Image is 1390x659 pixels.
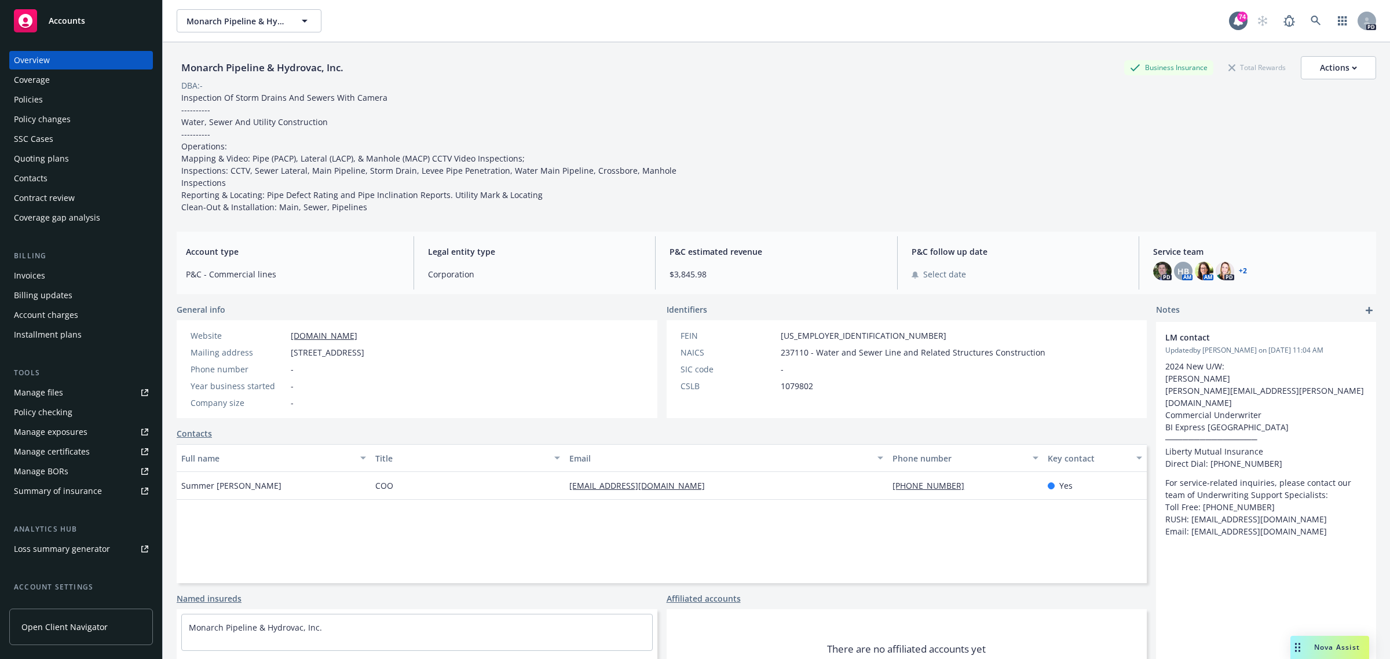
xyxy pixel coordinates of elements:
span: COO [375,479,393,492]
div: Monarch Pipeline & Hydrovac, Inc. [177,60,348,75]
img: photo [1195,262,1213,280]
a: Coverage gap analysis [9,208,153,227]
button: Actions [1301,56,1376,79]
div: Coverage [14,71,50,89]
a: add [1362,303,1376,317]
a: Invoices [9,266,153,285]
button: Title [371,444,565,472]
a: Summary of insurance [9,482,153,500]
div: Service team [14,598,64,616]
div: Full name [181,452,353,464]
a: Account charges [9,306,153,324]
span: Identifiers [667,303,707,316]
div: Drag to move [1290,636,1305,659]
a: +2 [1239,268,1247,274]
a: Search [1304,9,1327,32]
p: 2024 New U/W: [PERSON_NAME] [PERSON_NAME][EMAIL_ADDRESS][PERSON_NAME][DOMAIN_NAME] Commercial Und... [1165,360,1367,470]
div: Analytics hub [9,523,153,535]
span: Corporation [428,268,642,280]
a: Start snowing [1251,9,1274,32]
div: SSC Cases [14,130,53,148]
span: Account type [186,246,400,258]
div: Quoting plans [14,149,69,168]
a: Contacts [9,169,153,188]
div: LM contactUpdatedby [PERSON_NAME] on [DATE] 11:04 AM2024 New U/W: [PERSON_NAME] [PERSON_NAME][EMA... [1156,322,1376,547]
a: Switch app [1331,9,1354,32]
a: Loss summary generator [9,540,153,558]
a: Affiliated accounts [667,592,741,605]
a: Policy changes [9,110,153,129]
a: Policy checking [9,403,153,422]
div: Policy checking [14,403,72,422]
span: - [291,397,294,409]
button: Full name [177,444,371,472]
div: Year business started [191,380,286,392]
div: Manage files [14,383,63,402]
div: Manage exposures [14,423,87,441]
span: - [781,363,784,375]
span: Summer [PERSON_NAME] [181,479,281,492]
button: Email [565,444,888,472]
div: Phone number [191,363,286,375]
div: Loss summary generator [14,540,110,558]
span: P&C - Commercial lines [186,268,400,280]
a: Monarch Pipeline & Hydrovac, Inc. [189,622,322,633]
span: [US_EMPLOYER_IDENTIFICATION_NUMBER] [781,329,946,342]
span: Select date [923,268,966,280]
a: Manage certificates [9,442,153,461]
div: Company size [191,397,286,409]
button: Nova Assist [1290,636,1369,659]
p: For service-related inquiries, please contact our team of Underwriting Support Specialists: Toll ... [1165,477,1367,537]
div: Policy changes [14,110,71,129]
a: [PHONE_NUMBER] [892,480,974,491]
span: P&C estimated revenue [670,246,883,258]
span: P&C follow up date [912,246,1125,258]
a: [EMAIL_ADDRESS][DOMAIN_NAME] [569,480,714,491]
div: Contacts [14,169,47,188]
span: Notes [1156,303,1180,317]
div: Total Rewards [1223,60,1292,75]
span: General info [177,303,225,316]
div: Billing [9,250,153,262]
span: 1079802 [781,380,813,392]
div: Business Insurance [1124,60,1213,75]
span: LM contact [1165,331,1337,343]
div: Mailing address [191,346,286,358]
div: Website [191,329,286,342]
span: - [291,380,294,392]
a: SSC Cases [9,130,153,148]
span: - [291,363,294,375]
a: Manage files [9,383,153,402]
a: Quoting plans [9,149,153,168]
div: Installment plans [14,325,82,344]
div: Overview [14,51,50,69]
div: Policies [14,90,43,109]
span: Yes [1059,479,1073,492]
span: Manage exposures [9,423,153,441]
div: Title [375,452,547,464]
span: 237110 - Water and Sewer Line and Related Structures Construction [781,346,1045,358]
button: Monarch Pipeline & Hydrovac, Inc. [177,9,321,32]
a: Contract review [9,189,153,207]
span: There are no affiliated accounts yet [827,642,986,656]
div: Tools [9,367,153,379]
button: Key contact [1043,444,1147,472]
div: Summary of insurance [14,482,102,500]
span: $3,845.98 [670,268,883,280]
span: HB [1177,265,1189,277]
div: Account settings [9,581,153,593]
a: Accounts [9,5,153,37]
a: Service team [9,598,153,616]
a: Named insureds [177,592,242,605]
div: Key contact [1048,452,1129,464]
div: Account charges [14,306,78,324]
img: photo [1216,262,1234,280]
div: FEIN [681,329,776,342]
span: Updated by [PERSON_NAME] on [DATE] 11:04 AM [1165,345,1367,356]
span: Monarch Pipeline & Hydrovac, Inc. [186,15,287,27]
button: Phone number [888,444,1043,472]
span: Nova Assist [1314,642,1360,652]
span: Inspection Of Storm Drains And Sewers With Camera ---------- Water, Sewer And Utility Constructio... [181,92,679,213]
div: DBA: - [181,79,203,91]
span: Legal entity type [428,246,642,258]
